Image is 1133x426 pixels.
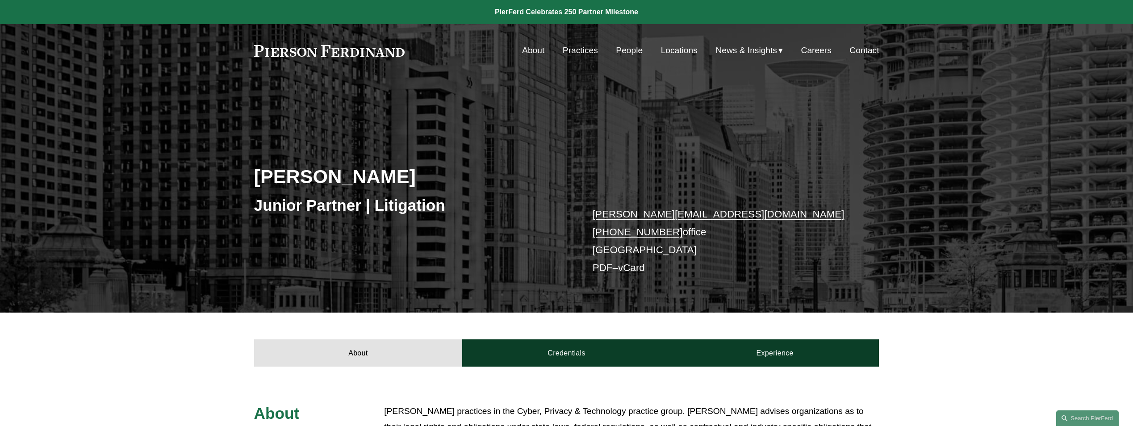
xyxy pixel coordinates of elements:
[593,205,853,277] p: office [GEOGRAPHIC_DATA] –
[254,165,567,188] h2: [PERSON_NAME]
[462,339,671,366] a: Credentials
[593,209,845,220] a: [PERSON_NAME][EMAIL_ADDRESS][DOMAIN_NAME]
[618,262,645,273] a: vCard
[254,196,567,215] h3: Junior Partner | Litigation
[616,42,643,59] a: People
[661,42,698,59] a: Locations
[1056,410,1119,426] a: Search this site
[254,339,463,366] a: About
[715,43,777,58] span: News & Insights
[671,339,879,366] a: Experience
[254,405,300,422] span: About
[563,42,598,59] a: Practices
[522,42,544,59] a: About
[593,226,683,238] a: [PHONE_NUMBER]
[801,42,832,59] a: Careers
[715,42,783,59] a: folder dropdown
[593,262,613,273] a: PDF
[849,42,879,59] a: Contact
